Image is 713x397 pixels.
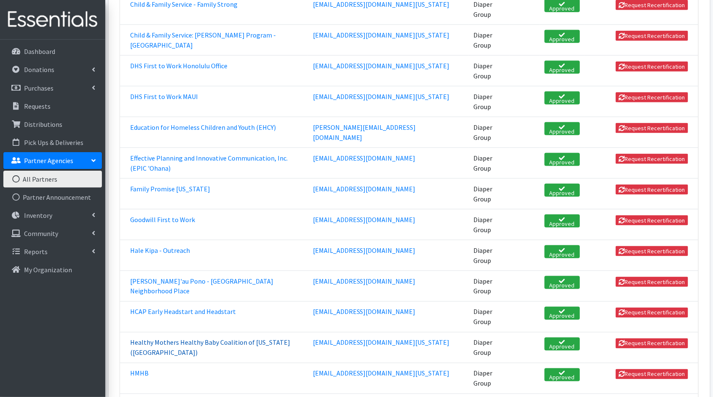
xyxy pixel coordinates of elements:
[469,332,510,363] td: Diaper Group
[24,138,83,147] p: Pick Ups & Deliveries
[469,271,510,301] td: Diaper Group
[545,276,580,289] a: Approved
[616,154,688,164] button: Request Recertification
[313,338,450,347] a: [EMAIL_ADDRESS][DOMAIN_NAME][US_STATE]
[130,154,288,172] a: Effective Planning and Innovative Communication, Inc. (EPIC 'Ohana)
[545,91,580,105] a: Approved
[3,189,102,206] a: Partner Announcement
[469,55,510,86] td: Diaper Group
[24,156,73,165] p: Partner Agencies
[313,92,450,101] a: [EMAIL_ADDRESS][DOMAIN_NAME][US_STATE]
[130,338,290,357] a: Healthy Mothers Healthy Baby Coalition of [US_STATE] ([GEOGRAPHIC_DATA])
[469,117,510,148] td: Diaper Group
[130,246,190,255] a: Hale Kipa - Outreach
[130,185,210,193] a: Family Promise [US_STATE]
[616,338,688,349] button: Request Recertification
[3,116,102,133] a: Distributions
[545,307,580,320] a: Approved
[24,266,72,274] p: My Organization
[130,277,273,295] a: [PERSON_NAME]'au Pono - [GEOGRAPHIC_DATA] Neighborhood Place
[469,363,510,394] td: Diaper Group
[469,240,510,271] td: Diaper Group
[616,246,688,256] button: Request Recertification
[130,308,236,316] a: HCAP Early Headstart and Headstart
[545,245,580,258] a: Approved
[3,225,102,242] a: Community
[3,5,102,34] img: HumanEssentials
[313,215,416,224] a: [EMAIL_ADDRESS][DOMAIN_NAME]
[3,261,102,278] a: My Organization
[616,123,688,133] button: Request Recertification
[313,62,450,70] a: [EMAIL_ADDRESS][DOMAIN_NAME][US_STATE]
[616,308,688,318] button: Request Recertification
[3,43,102,60] a: Dashboard
[616,369,688,379] button: Request Recertification
[616,185,688,195] button: Request Recertification
[616,277,688,287] button: Request Recertification
[3,98,102,115] a: Requests
[545,30,580,43] a: Approved
[3,80,102,97] a: Purchases
[469,86,510,117] td: Diaper Group
[3,134,102,151] a: Pick Ups & Deliveries
[469,148,510,178] td: Diaper Group
[545,184,580,197] a: Approved
[24,211,52,220] p: Inventory
[545,122,580,135] a: Approved
[130,123,276,131] a: Education for Homeless Children and Youth (EHCY)
[24,47,55,56] p: Dashboard
[545,215,580,228] a: Approved
[130,369,149,378] a: HMHB
[545,153,580,166] a: Approved
[24,229,58,238] p: Community
[3,243,102,260] a: Reports
[130,92,198,101] a: DHS First to Work MAUI
[313,185,416,193] a: [EMAIL_ADDRESS][DOMAIN_NAME]
[24,120,62,129] p: Distributions
[3,171,102,188] a: All Partners
[3,207,102,224] a: Inventory
[469,301,510,332] td: Diaper Group
[313,31,450,39] a: [EMAIL_ADDRESS][DOMAIN_NAME][US_STATE]
[3,61,102,78] a: Donations
[313,277,416,285] a: [EMAIL_ADDRESS][DOMAIN_NAME]
[24,247,48,256] p: Reports
[545,61,580,74] a: Approved
[616,92,688,102] button: Request Recertification
[616,215,688,225] button: Request Recertification
[313,154,416,162] a: [EMAIL_ADDRESS][DOMAIN_NAME]
[469,209,510,240] td: Diaper Group
[313,123,416,142] a: [PERSON_NAME][EMAIL_ADDRESS][DOMAIN_NAME]
[130,31,276,49] a: Child & Family Service: [PERSON_NAME] Program - [GEOGRAPHIC_DATA]
[616,62,688,72] button: Request Recertification
[545,368,580,381] a: Approved
[24,65,54,74] p: Donations
[313,308,416,316] a: [EMAIL_ADDRESS][DOMAIN_NAME]
[313,369,450,378] a: [EMAIL_ADDRESS][DOMAIN_NAME][US_STATE]
[3,152,102,169] a: Partner Agencies
[469,178,510,209] td: Diaper Group
[616,31,688,41] button: Request Recertification
[24,84,53,92] p: Purchases
[130,62,227,70] a: DHS First to Work Honolulu Office
[313,246,416,255] a: [EMAIL_ADDRESS][DOMAIN_NAME]
[130,215,195,224] a: Goodwill First to Work
[469,24,510,55] td: Diaper Group
[24,102,51,110] p: Requests
[545,338,580,351] a: Approved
